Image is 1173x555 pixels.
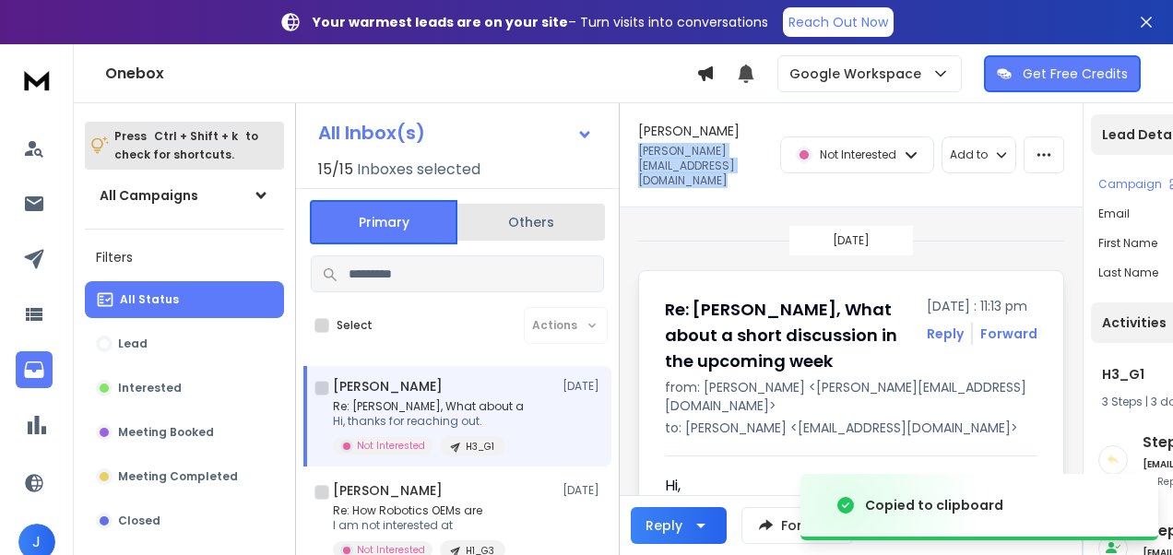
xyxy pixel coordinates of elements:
p: Not Interested [820,148,896,162]
p: to: [PERSON_NAME] <[EMAIL_ADDRESS][DOMAIN_NAME]> [665,419,1037,437]
button: Meeting Booked [85,414,284,451]
button: All Inbox(s) [303,114,608,151]
h1: [PERSON_NAME] [333,481,443,500]
p: Closed [118,514,160,528]
p: All Status [120,292,179,307]
button: Meeting Completed [85,458,284,495]
strong: Your warmest leads are on your site [313,13,568,31]
p: Campaign [1098,177,1162,192]
p: Google Workspace [789,65,929,83]
button: Forward [741,507,853,544]
p: Lead [118,337,148,351]
p: Hi, thanks for reaching out. [333,414,524,429]
p: Meeting Booked [118,425,214,440]
p: Interested [118,381,182,396]
button: Reply [631,507,727,544]
button: Get Free Credits [984,55,1141,92]
button: Reply [927,325,964,343]
button: All Status [85,281,284,318]
p: from: [PERSON_NAME] <[PERSON_NAME][EMAIL_ADDRESS][DOMAIN_NAME]> [665,378,1037,415]
p: Last Name [1098,266,1158,280]
h3: Inboxes selected [357,159,480,181]
div: Copied to clipboard [865,496,1003,514]
button: Primary [310,200,457,244]
button: All Campaigns [85,177,284,214]
p: [PERSON_NAME][EMAIL_ADDRESS][DOMAIN_NAME] [638,144,769,188]
p: [DATE] [563,483,604,498]
span: Ctrl + Shift + k [151,125,241,147]
p: Add to [950,148,988,162]
div: Hi, [665,475,1023,497]
p: [DATE] : 11:13 pm [927,297,1037,315]
p: First Name [1098,236,1157,251]
h1: Re: [PERSON_NAME], What about a short discussion in the upcoming week [665,297,916,374]
p: Reach Out Now [788,13,888,31]
p: Get Free Credits [1023,65,1128,83]
p: [DATE] [563,379,604,394]
button: Lead [85,325,284,362]
button: Others [457,202,605,242]
h1: [PERSON_NAME] [333,377,443,396]
p: Not Interested [357,439,425,453]
h1: [PERSON_NAME] [638,122,740,140]
label: Select [337,318,373,333]
span: 3 Steps [1102,394,1143,409]
div: Forward [980,325,1037,343]
p: H3_G1 [466,440,494,454]
p: – Turn visits into conversations [313,13,768,31]
p: Re: How Robotics OEMs are [333,503,505,518]
a: Reach Out Now [783,7,894,37]
h1: All Inbox(s) [318,124,425,142]
p: [DATE] [833,233,870,248]
span: 15 / 15 [318,159,353,181]
p: Press to check for shortcuts. [114,127,258,164]
button: Closed [85,502,284,539]
p: I am not interested at [333,518,505,533]
button: Interested [85,370,284,407]
h1: Onebox [105,63,696,85]
div: Reply [646,516,682,535]
p: Meeting Completed [118,469,238,484]
h1: All Campaigns [100,186,198,205]
p: Email [1098,207,1130,221]
h3: Filters [85,244,284,270]
p: Re: [PERSON_NAME], What about a [333,399,524,414]
img: logo [18,63,55,97]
